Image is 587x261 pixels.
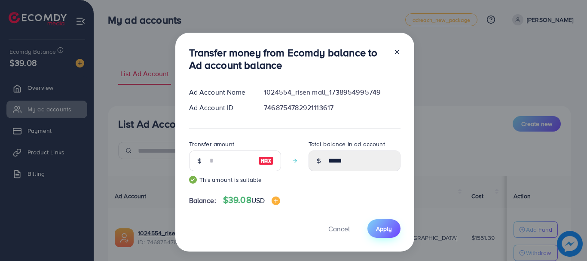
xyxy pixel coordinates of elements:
span: USD [251,196,265,205]
img: image [272,197,280,205]
div: 7468754782921113617 [257,103,407,113]
label: Transfer amount [189,140,234,148]
h3: Transfer money from Ecomdy balance to Ad account balance [189,46,387,71]
div: 1024554_risen mall_1738954995749 [257,87,407,97]
img: image [258,156,274,166]
span: Apply [376,224,392,233]
div: Ad Account ID [182,103,257,113]
img: guide [189,176,197,184]
span: Balance: [189,196,216,206]
label: Total balance in ad account [309,140,385,148]
button: Cancel [318,219,361,238]
div: Ad Account Name [182,87,257,97]
h4: $39.08 [223,195,280,206]
span: Cancel [328,224,350,233]
button: Apply [367,219,401,238]
small: This amount is suitable [189,175,281,184]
